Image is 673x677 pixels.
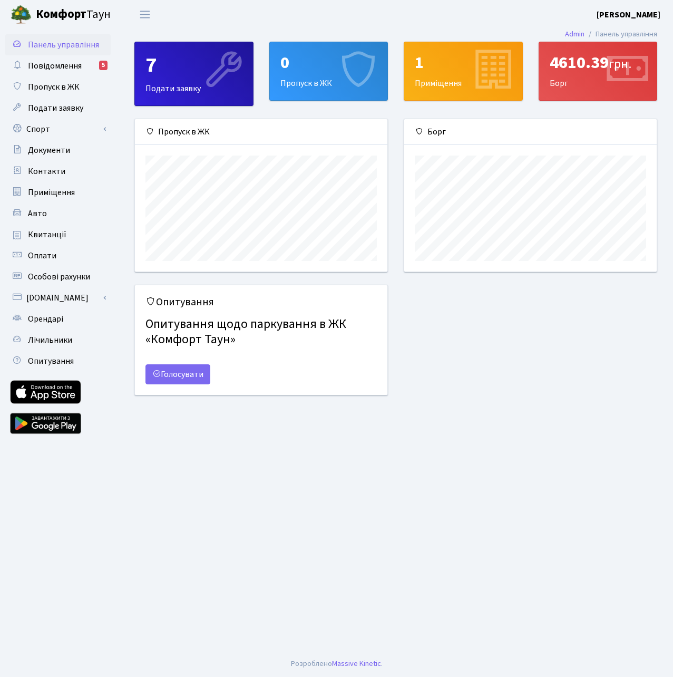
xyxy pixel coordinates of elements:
[270,42,388,100] div: Пропуск в ЖК
[28,271,90,283] span: Особові рахунки
[36,6,86,23] b: Комфорт
[28,166,65,177] span: Контакти
[5,308,111,330] a: Орендарі
[269,42,388,101] a: 0Пропуск в ЖК
[415,53,512,73] div: 1
[5,245,111,266] a: Оплати
[99,61,108,70] div: 5
[5,119,111,140] a: Спорт
[280,53,377,73] div: 0
[597,9,660,21] b: [PERSON_NAME]
[332,658,381,669] a: Massive Kinetic
[5,203,111,224] a: Авто
[28,144,70,156] span: Документи
[36,6,111,24] span: Таун
[28,250,56,262] span: Оплати
[135,42,253,105] div: Подати заявку
[145,364,210,384] a: Голосувати
[5,182,111,203] a: Приміщення
[549,23,673,45] nav: breadcrumb
[404,42,522,100] div: Приміщення
[28,313,63,325] span: Орендарі
[597,8,660,21] a: [PERSON_NAME]
[565,28,584,40] a: Admin
[5,287,111,308] a: [DOMAIN_NAME]
[291,658,383,670] div: .
[134,42,253,106] a: 7Подати заявку
[5,55,111,76] a: Повідомлення5
[132,6,158,23] button: Переключити навігацію
[5,351,111,372] a: Опитування
[28,208,47,219] span: Авто
[539,42,657,100] div: Борг
[5,76,111,98] a: Пропуск в ЖК
[11,4,32,25] img: logo.png
[145,53,242,78] div: 7
[28,60,82,72] span: Повідомлення
[145,296,377,308] h5: Опитування
[135,119,387,145] div: Пропуск в ЖК
[28,355,74,367] span: Опитування
[404,119,657,145] div: Борг
[584,28,657,40] li: Панель управління
[28,102,83,114] span: Подати заявку
[28,187,75,198] span: Приміщення
[145,313,377,352] h4: Опитування щодо паркування в ЖК «Комфорт Таун»
[28,39,99,51] span: Панель управління
[28,229,66,240] span: Квитанції
[291,658,332,669] a: Розроблено
[28,334,72,346] span: Лічильники
[5,98,111,119] a: Подати заявку
[5,161,111,182] a: Контакти
[5,330,111,351] a: Лічильники
[404,42,523,101] a: 1Приміщення
[5,224,111,245] a: Квитанції
[28,81,80,93] span: Пропуск в ЖК
[5,266,111,287] a: Особові рахунки
[5,140,111,161] a: Документи
[5,34,111,55] a: Панель управління
[550,53,647,73] div: 4610.39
